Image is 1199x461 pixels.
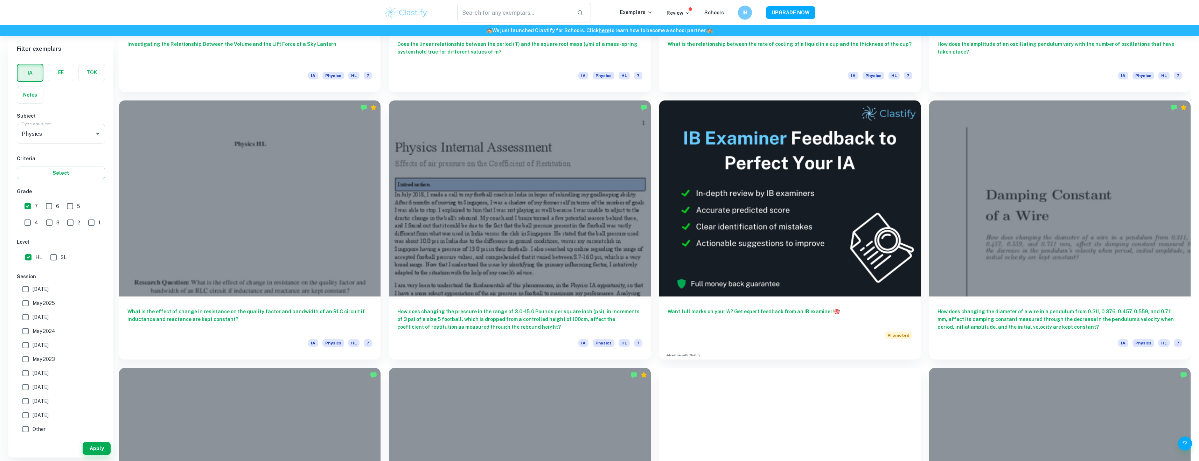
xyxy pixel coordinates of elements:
h6: Subject [17,112,105,120]
a: What is the effect of change in resistance on the quality factor and bandwidth of an RLC circuit ... [119,100,381,359]
a: Advertise with Clastify [666,353,700,358]
span: Physics [593,339,614,347]
h6: Criteria [17,155,105,162]
span: 7 [364,339,372,347]
span: IA [1118,339,1128,347]
span: 5 [77,202,80,210]
span: May 2023 [33,355,55,363]
span: 6 [56,202,59,210]
button: Open [93,129,103,139]
span: Physics [322,339,344,347]
h6: How does the amplitude of an oscillating pendulum vary with the number of oscillations that have ... [937,40,1182,63]
h6: Want full marks on your IA ? Get expert feedback from an IB examiner! [668,308,912,323]
button: IA [18,64,43,81]
span: May 2025 [33,299,55,307]
img: Marked [1170,104,1177,111]
span: Physics [863,72,884,79]
button: Help and Feedback [1178,436,1192,450]
a: Want full marks on yourIA? Get expert feedback from an IB examiner!PromotedAdvertise with Clastify [659,100,921,359]
span: 7 [35,202,38,210]
h6: How does changing the pressure in the range of 3.0 -15.0 Pounds per square inch (psi), in increme... [397,308,642,331]
span: 🎯 [834,309,840,314]
span: HL [619,72,630,79]
div: Premium [370,104,377,111]
span: 1 [98,219,100,226]
span: IA [308,72,318,79]
span: 🏫 [486,28,492,33]
label: Type a subject [22,121,51,127]
button: TOK [79,64,105,81]
button: Select [17,167,105,179]
span: HL [888,72,900,79]
span: [DATE] [33,285,49,293]
h6: Does the linear relationship between the period (T) and the square root mass (√m) of a mass-sprin... [397,40,642,63]
h6: How does changing the diameter of a wire in a pendulum from 0.311, 0.376, 0.457, 0.559, and 0.711... [937,308,1182,331]
span: IA [578,72,588,79]
span: [DATE] [33,341,49,349]
a: How does changing the pressure in the range of 3.0 -15.0 Pounds per square inch (psi), in increme... [389,100,650,359]
span: 7 [634,339,642,347]
span: [DATE] [33,411,49,419]
p: Exemplars [620,8,653,16]
span: [DATE] [33,383,49,391]
span: HL [348,339,360,347]
span: Promoted [885,331,912,339]
button: UPGRADE NOW [766,6,815,19]
h6: Session [17,273,105,280]
span: IA [1118,72,1128,79]
span: HL [1158,72,1170,79]
span: IA [848,72,858,79]
span: Other [33,425,46,433]
img: Marked [640,104,647,111]
h6: What is the relationship between the rate of cooling of a liquid in a cup and the thickness of th... [668,40,912,63]
a: Schools [704,10,724,15]
span: IA [578,339,588,347]
img: Thumbnail [659,100,921,296]
span: 7 [1174,339,1182,347]
h6: Level [17,238,105,246]
img: Clastify logo [384,6,428,20]
button: IH [738,6,752,20]
a: How does changing the diameter of a wire in a pendulum from 0.311, 0.376, 0.457, 0.559, and 0.711... [929,100,1191,359]
img: Marked [370,371,377,378]
button: Notes [17,86,43,103]
span: 7 [1174,72,1182,79]
h6: We just launched Clastify for Schools. Click to learn how to become a school partner. [1,27,1198,34]
span: HL [619,339,630,347]
p: Review [667,9,690,17]
h6: What is the effect of change in resistance on the quality factor and bandwidth of an RLC circuit ... [127,308,372,331]
span: Physics [1132,339,1154,347]
h6: IH [741,9,749,16]
span: IA [308,339,318,347]
span: [DATE] [33,397,49,405]
span: HL [348,72,360,79]
span: 4 [35,219,38,226]
input: Search for any exemplars... [457,3,572,22]
span: 2 [77,219,80,226]
button: Apply [83,442,111,455]
span: HL [35,253,42,261]
span: SL [61,253,67,261]
span: HL [1158,339,1170,347]
h6: Grade [17,188,105,195]
a: here [599,28,609,33]
span: 7 [904,72,912,79]
span: 7 [634,72,642,79]
img: Marked [1180,371,1187,378]
span: [DATE] [33,313,49,321]
span: Physics [322,72,344,79]
span: [DATE] [33,369,49,377]
span: Physics [1132,72,1154,79]
span: 🏫 [707,28,713,33]
img: Marked [360,104,367,111]
div: Premium [1180,104,1187,111]
h6: Filter exemplars [8,39,113,59]
button: EE [48,64,74,81]
span: 3 [56,219,60,226]
span: May 2024 [33,327,55,335]
span: Physics [593,72,614,79]
div: Premium [640,371,647,378]
span: 7 [364,72,372,79]
h6: Investigating the Relationship Between the Volume and the Lift Force of a Sky Lantern [127,40,372,63]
